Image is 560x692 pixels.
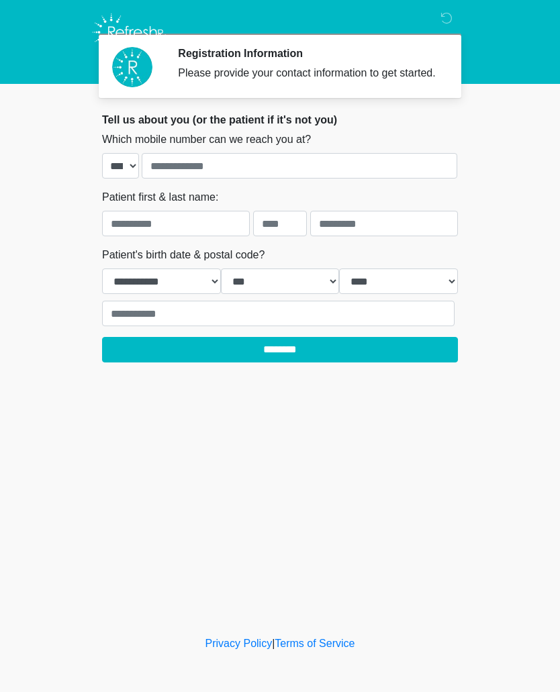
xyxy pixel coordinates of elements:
[275,638,355,649] a: Terms of Service
[205,638,273,649] a: Privacy Policy
[102,132,311,148] label: Which mobile number can we reach you at?
[272,638,275,649] a: |
[102,247,265,263] label: Patient's birth date & postal code?
[178,65,438,81] div: Please provide your contact information to get started.
[102,189,218,205] label: Patient first & last name:
[112,47,152,87] img: Agent Avatar
[89,10,170,54] img: Refresh RX Logo
[102,113,458,126] h2: Tell us about you (or the patient if it's not you)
